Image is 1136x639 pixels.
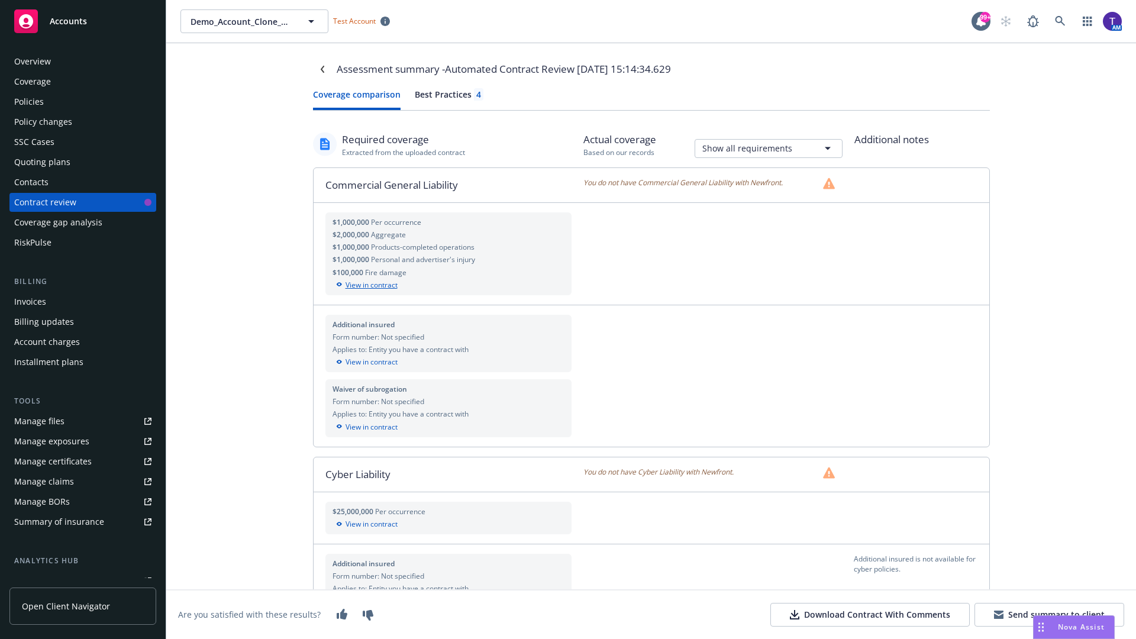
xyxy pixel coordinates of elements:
div: View in contract [333,357,565,367]
a: Search [1048,9,1072,33]
a: Manage claims [9,472,156,491]
div: Based on our records [583,147,656,157]
span: Nova Assist [1058,622,1105,632]
span: Open Client Navigator [22,600,110,612]
div: Additional insured [333,559,565,569]
div: Applies to: Entity you have a contract with [333,583,565,593]
a: Coverage gap analysis [9,213,156,232]
a: Invoices [9,292,156,311]
a: RiskPulse [9,233,156,252]
a: Policy changes [9,112,156,131]
div: Installment plans [14,353,83,372]
button: Nova Assist [1033,615,1115,639]
a: Manage exposures [9,432,156,451]
a: Quoting plans [9,153,156,172]
span: $2,000,000 [333,230,371,240]
a: Manage files [9,412,156,431]
a: Policies [9,92,156,111]
div: Manage BORs [14,492,70,511]
a: Billing updates [9,312,156,331]
span: Demo_Account_Clone_QA_CR_Tests_Client [191,15,293,28]
div: Policies [14,92,44,111]
button: Coverage comparison [313,88,401,110]
div: Analytics hub [9,555,156,567]
a: Accounts [9,5,156,38]
span: Test Account [333,16,376,26]
span: $25,000,000 [333,506,375,517]
div: Are you satisfied with these results? [178,609,321,621]
a: Account charges [9,333,156,351]
a: Installment plans [9,353,156,372]
a: Contacts [9,173,156,192]
div: Waiver of subrogation [333,384,565,394]
div: Additional insured [333,319,565,330]
div: Tools [9,395,156,407]
a: Report a Bug [1021,9,1045,33]
div: Form number: Not specified [333,332,565,342]
div: Manage certificates [14,452,92,471]
span: Test Account [328,15,395,27]
span: Per occurrence [371,217,421,227]
div: Manage claims [14,472,74,491]
div: Billing updates [14,312,74,331]
div: View in contract [333,519,565,530]
div: Account charges [14,333,80,351]
div: Actual coverage [583,132,656,147]
a: Switch app [1076,9,1099,33]
button: Download Contract With Comments [770,603,970,627]
span: $1,000,000 [333,254,371,264]
div: 4 [476,88,481,101]
div: Loss summary generator [14,572,112,590]
div: Policy changes [14,112,72,131]
a: Manage BORs [9,492,156,511]
span: Personal and advertiser's injury [371,254,475,264]
span: Accounts [50,17,87,26]
div: Commercial General Liability [314,168,584,202]
span: $100,000 [333,267,365,277]
div: Required coverage [342,132,465,147]
img: photo [1103,12,1122,31]
div: View in contract [333,422,565,433]
div: Form number: Not specified [333,571,565,581]
button: Send summary to client [974,603,1124,627]
a: Loss summary generator [9,572,156,590]
span: Aggregate [371,230,406,240]
span: $1,000,000 [333,242,371,252]
div: Invoices [14,292,46,311]
div: Summary of insurance [14,512,104,531]
a: Navigate back [313,60,332,79]
a: Start snowing [994,9,1018,33]
div: Additional notes [854,132,990,147]
div: Form number: Not specified [333,396,565,406]
div: View in contract [333,280,565,291]
button: Demo_Account_Clone_QA_CR_Tests_Client [180,9,328,33]
div: Drag to move [1034,616,1048,638]
div: Overview [14,52,51,71]
div: Quoting plans [14,153,70,172]
div: 99+ [980,12,990,22]
div: Applies to: Entity you have a contract with [333,344,565,354]
div: Manage exposures [14,432,89,451]
span: Per occurrence [375,506,425,517]
span: You do not have Cyber Liability with Newfront. [583,467,734,479]
div: Download Contract With Comments [790,609,950,621]
a: Overview [9,52,156,71]
a: Contract review [9,193,156,212]
span: You do not have Commercial General Liability with Newfront. [583,177,783,189]
div: SSC Cases [14,133,54,151]
div: Additional insured is not available for cyber policies. [854,554,989,611]
div: Manage files [14,412,64,431]
div: Coverage [14,72,51,91]
div: Coverage gap analysis [14,213,102,232]
span: Products-completed operations [371,242,475,252]
a: SSC Cases [9,133,156,151]
div: Extracted from the uploaded contract [342,147,465,157]
a: Summary of insurance [9,512,156,531]
div: Best Practices [415,88,483,101]
div: Contract review [14,193,76,212]
div: Contacts [14,173,49,192]
div: Cyber Liability [314,457,584,492]
div: Send summary to client [994,609,1105,621]
div: Billing [9,276,156,288]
